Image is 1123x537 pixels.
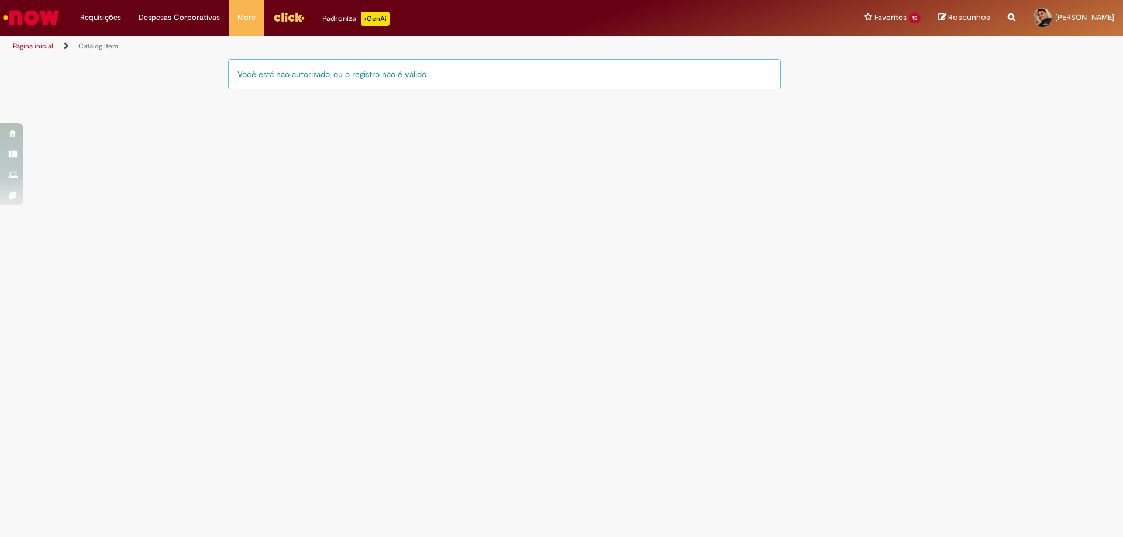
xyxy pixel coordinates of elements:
[78,41,118,51] a: Catalog Item
[1055,12,1114,22] span: [PERSON_NAME]
[1,6,61,29] img: ServiceNow
[938,12,990,23] a: Rascunhos
[361,12,390,26] p: +GenAi
[322,12,390,26] div: Padroniza
[9,36,740,57] ul: Trilhas de página
[909,13,921,23] span: 15
[80,12,121,23] span: Requisições
[139,12,220,23] span: Despesas Corporativas
[13,41,53,51] a: Página inicial
[273,8,305,26] img: click_logo_yellow_360x200.png
[228,59,781,89] div: Você está não autorizado, ou o registro não é válido.
[237,12,256,23] span: More
[948,12,990,23] span: Rascunhos
[874,12,907,23] span: Favoritos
